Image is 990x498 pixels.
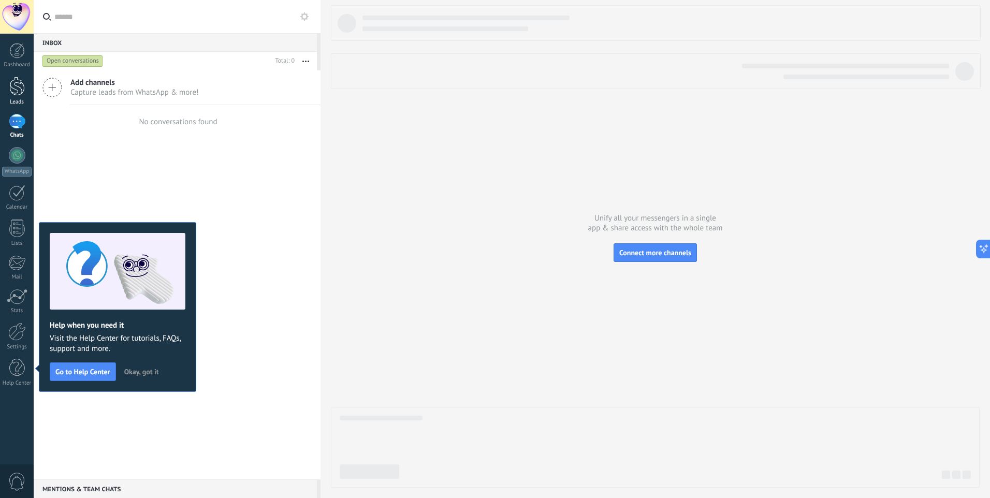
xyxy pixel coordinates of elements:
div: Mentions & Team chats [34,479,317,498]
div: Chats [2,132,32,139]
h2: Help when you need it [50,320,185,330]
button: Go to Help Center [50,362,116,381]
button: Connect more channels [614,243,697,262]
div: Help Center [2,380,32,387]
span: Capture leads from WhatsApp & more! [70,87,199,97]
div: Stats [2,307,32,314]
div: Dashboard [2,62,32,68]
div: Mail [2,274,32,281]
div: No conversations found [139,117,217,127]
div: Calendar [2,204,32,211]
span: Okay, got it [124,368,159,375]
div: Lists [2,240,32,247]
span: Connect more channels [619,248,691,257]
span: Visit the Help Center for tutorials, FAQs, support and more. [50,333,185,354]
div: Settings [2,344,32,350]
button: Okay, got it [120,364,164,379]
div: WhatsApp [2,167,32,177]
div: Inbox [34,33,317,52]
div: Total: 0 [271,56,295,66]
span: Add channels [70,78,199,87]
div: Leads [2,99,32,106]
div: Open conversations [42,55,103,67]
span: Go to Help Center [55,368,110,375]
